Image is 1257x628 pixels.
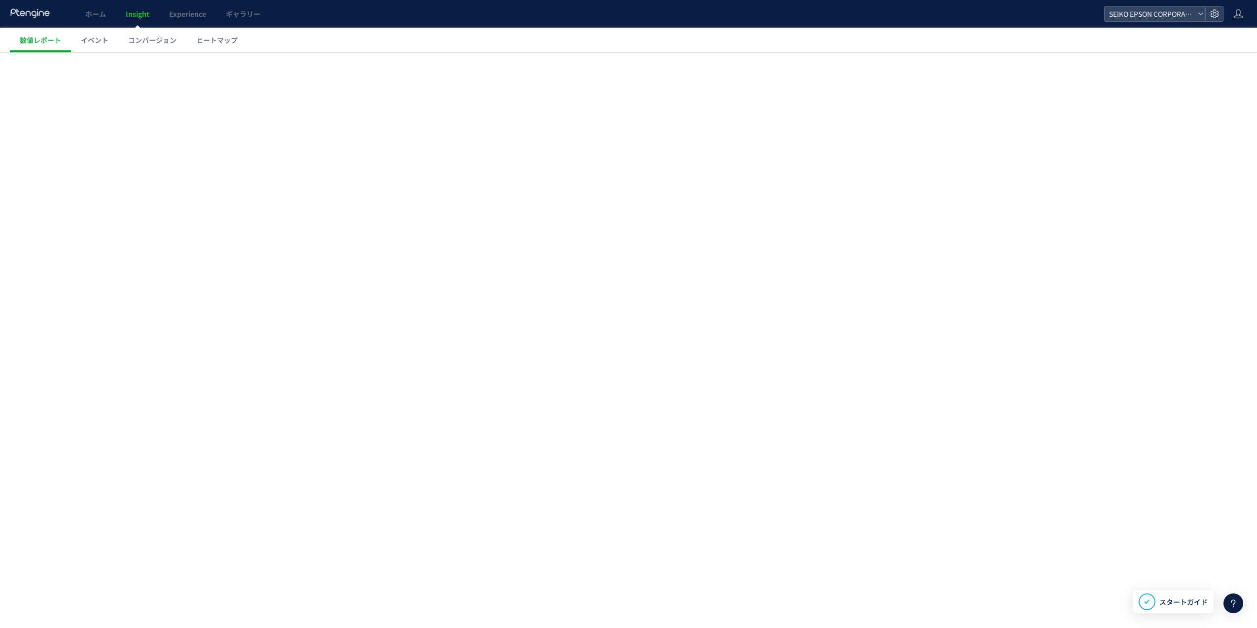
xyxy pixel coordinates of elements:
[128,35,177,45] span: コンバージョン
[85,9,106,19] span: ホーム
[169,9,206,19] span: Experience
[126,9,149,19] span: Insight
[1106,6,1194,21] span: SEIKO EPSON CORPORATION
[20,35,61,45] span: 数値レポート
[81,35,108,45] span: イベント
[196,35,238,45] span: ヒートマップ
[226,9,260,19] span: ギャラリー
[1159,597,1208,607] span: スタートガイド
